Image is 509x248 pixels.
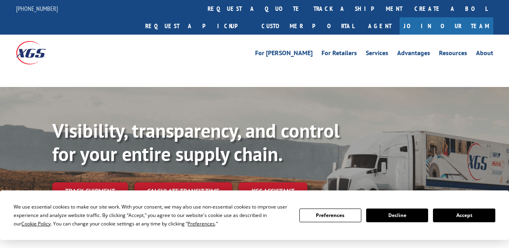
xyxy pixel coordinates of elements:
a: [PHONE_NUMBER] [16,4,58,12]
a: Services [366,50,388,59]
a: Agent [360,17,400,35]
a: Customer Portal [256,17,360,35]
a: For [PERSON_NAME] [255,50,313,59]
a: Join Our Team [400,17,493,35]
a: Request a pickup [139,17,256,35]
div: We use essential cookies to make our site work. With your consent, we may also use non-essential ... [14,203,289,228]
button: Decline [366,209,428,222]
button: Accept [433,209,495,222]
span: Cookie Policy [21,220,51,227]
button: Preferences [299,209,361,222]
a: Calculate transit time [134,182,232,200]
a: XGS ASSISTANT [239,182,307,200]
a: Advantages [397,50,430,59]
a: Track shipment [52,182,128,199]
a: Resources [439,50,467,59]
a: For Retailers [321,50,357,59]
span: Preferences [188,220,215,227]
a: About [476,50,493,59]
b: Visibility, transparency, and control for your entire supply chain. [52,118,340,166]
